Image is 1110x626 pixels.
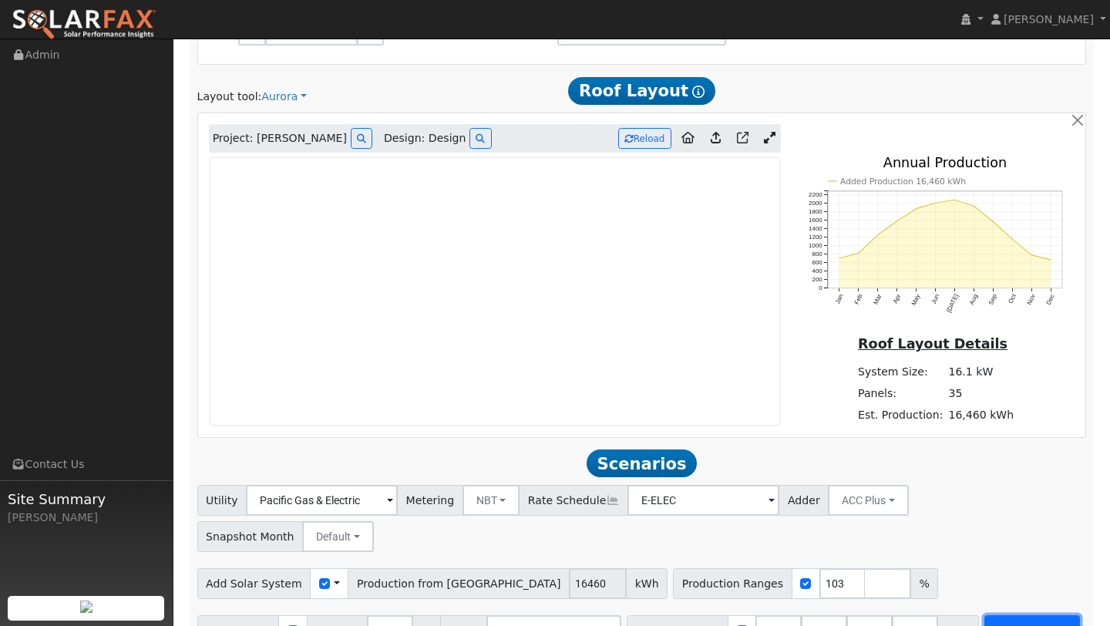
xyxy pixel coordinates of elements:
[876,234,879,236] circle: onclick=""
[946,361,1017,382] td: 16.1 kW
[626,568,668,599] span: kWh
[1004,13,1094,25] span: [PERSON_NAME]
[856,404,946,426] td: Est. Production:
[858,336,1007,352] u: Roof Layout Details
[213,130,347,146] span: Project: [PERSON_NAME]
[857,252,859,254] circle: onclick=""
[873,293,883,306] text: Mar
[856,361,946,382] td: System Size:
[809,217,822,224] text: 1600
[197,90,262,103] span: Layout tool:
[896,220,898,222] circle: onclick=""
[1045,294,1056,307] text: Dec
[197,568,311,599] span: Add Solar System
[12,8,156,41] img: SolarFax
[246,485,398,516] input: Select a Utility
[992,220,994,223] circle: onclick=""
[809,226,822,233] text: 1400
[840,177,966,187] text: Added Production 16,460 kWh
[828,485,909,516] button: ACC Plus
[812,277,822,284] text: 200
[856,382,946,404] td: Panels:
[812,268,822,275] text: 400
[930,294,941,306] text: Jun
[261,89,307,105] a: Aurora
[758,127,781,150] a: Expand Aurora window
[197,485,247,516] span: Utility
[838,257,840,260] circle: onclick=""
[519,485,628,516] span: Rate Schedule
[812,251,822,258] text: 800
[673,568,792,599] span: Production Ranges
[809,234,822,241] text: 1200
[397,485,463,516] span: Metering
[834,294,845,306] text: Jan
[348,568,570,599] span: Production from [GEOGRAPHIC_DATA]
[8,489,165,510] span: Site Summary
[883,156,1007,171] text: Annual Production
[1026,294,1037,307] text: Nov
[892,293,903,305] text: Apr
[812,260,822,267] text: 600
[946,294,960,315] text: [DATE]
[779,485,829,516] span: Adder
[587,449,697,477] span: Scenarios
[1031,254,1033,257] circle: onclick=""
[731,126,755,151] a: Open in Aurora
[384,130,466,146] span: Design: Design
[946,404,1017,426] td: 16,460 kWh
[910,568,938,599] span: %
[809,200,822,207] text: 2000
[946,382,1017,404] td: 35
[915,207,917,210] circle: onclick=""
[197,521,304,552] span: Snapshot Month
[809,243,822,250] text: 1000
[1007,293,1018,305] text: Oct
[80,601,92,613] img: retrieve
[809,192,822,199] text: 2200
[954,199,956,201] circle: onclick=""
[568,77,715,105] span: Roof Layout
[968,294,979,307] text: Aug
[675,126,701,151] a: Aurora to Home
[819,285,822,292] text: 0
[302,521,374,552] button: Default
[705,126,727,151] a: Upload consumption to Aurora project
[462,485,520,516] button: NBT
[627,485,779,516] input: Select a Rate Schedule
[618,128,671,149] button: Reload
[8,510,165,526] div: [PERSON_NAME]
[692,86,705,98] i: Show Help
[853,293,864,306] text: Feb
[934,202,937,204] circle: onclick=""
[1011,238,1014,241] circle: onclick=""
[973,205,975,207] circle: onclick=""
[809,209,822,216] text: 1800
[910,294,922,308] text: May
[987,293,998,306] text: Sep
[1050,259,1052,261] circle: onclick=""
